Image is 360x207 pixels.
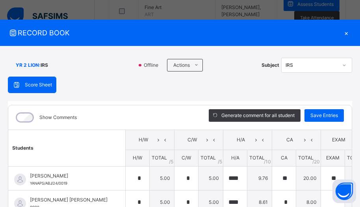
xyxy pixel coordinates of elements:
[14,174,26,185] img: default.svg
[231,155,239,161] span: H/A
[262,62,279,69] span: Subject
[8,27,340,38] span: RECORD BOOK
[30,181,67,185] span: YANAPS/ABJ/24/0019
[281,155,288,161] span: CA
[278,136,301,143] span: CA
[249,155,265,161] span: TOTAL
[12,145,33,151] span: Students
[30,196,108,203] span: [PERSON_NAME] [PERSON_NAME]
[264,158,271,165] span: / 10
[200,155,216,161] span: TOTAL
[326,155,340,161] span: EXAM
[173,62,190,69] span: Actions
[41,62,48,69] span: IRS
[310,112,338,119] span: Save Entries
[340,27,352,38] div: ×
[286,62,338,69] div: IRS
[143,62,163,69] span: Offline
[332,180,356,203] button: Open asap
[298,155,314,161] span: TOTAL
[221,112,295,119] span: Generate comment for all student
[229,136,252,143] span: H/A
[180,136,204,143] span: C/W
[30,172,108,180] span: [PERSON_NAME]
[169,158,173,165] span: / 5
[312,158,320,165] span: / 20
[182,155,191,161] span: C/W
[199,166,223,190] td: 5.00
[132,136,155,143] span: H/W
[25,81,52,88] span: Score Sheet
[16,62,41,69] span: YR 2 LION :
[218,158,222,165] span: / 5
[247,166,272,190] td: 9.76
[327,136,350,143] span: EXAM
[296,166,321,190] td: 20.00
[152,155,167,161] span: TOTAL
[133,155,142,161] span: H/W
[39,114,77,121] label: Show Comments
[150,166,174,190] td: 5.00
